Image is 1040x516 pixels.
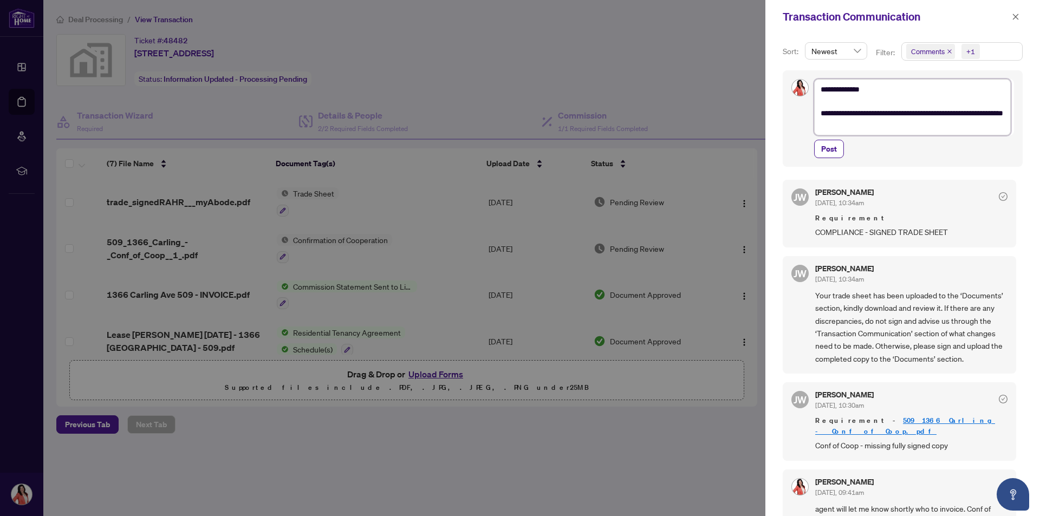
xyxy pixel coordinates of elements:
[815,416,995,436] a: 509 1366 Carling - Conf of Coop.pdf
[1012,13,1019,21] span: close
[815,488,864,497] span: [DATE], 09:41am
[997,478,1029,511] button: Open asap
[815,289,1007,365] span: Your trade sheet has been uploaded to the ‘Documents’ section, kindly download and review it. If ...
[815,226,1007,238] span: COMPLIANCE - SIGNED TRADE SHEET
[815,275,864,283] span: [DATE], 10:34am
[794,190,807,205] span: JW
[815,415,1007,437] span: Requirement -
[999,395,1007,403] span: check-circle
[815,439,1007,452] span: Conf of Coop - missing fully signed copy
[906,44,955,59] span: Comments
[947,49,952,54] span: close
[794,266,807,281] span: JW
[815,199,864,207] span: [DATE], 10:34am
[783,45,801,57] p: Sort:
[814,140,844,158] button: Post
[815,401,864,409] span: [DATE], 10:30am
[792,479,808,495] img: Profile Icon
[966,46,975,57] div: +1
[911,46,945,57] span: Comments
[815,265,874,272] h5: [PERSON_NAME]
[821,140,837,158] span: Post
[811,43,861,59] span: Newest
[792,80,808,96] img: Profile Icon
[876,47,896,58] p: Filter:
[815,391,874,399] h5: [PERSON_NAME]
[999,192,1007,201] span: check-circle
[794,392,807,407] span: JW
[815,213,1007,224] span: Requirement
[783,9,1009,25] div: Transaction Communication
[815,478,874,486] h5: [PERSON_NAME]
[815,188,874,196] h5: [PERSON_NAME]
